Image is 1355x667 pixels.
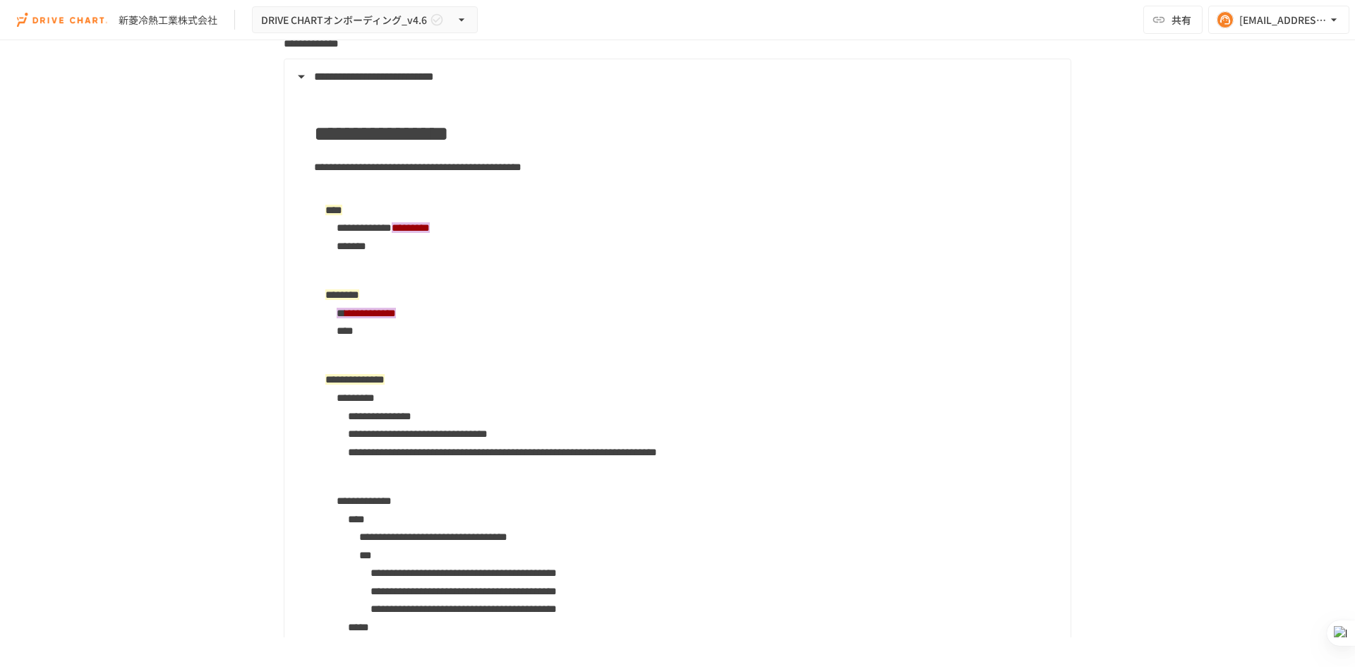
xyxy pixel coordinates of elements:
button: [EMAIL_ADDRESS][DOMAIN_NAME] [1208,6,1349,34]
img: i9VDDS9JuLRLX3JIUyK59LcYp6Y9cayLPHs4hOxMB9W [17,8,107,31]
button: DRIVE CHARTオンボーディング_v4.6 [252,6,478,34]
div: [EMAIL_ADDRESS][DOMAIN_NAME] [1239,11,1327,29]
span: DRIVE CHARTオンボーディング_v4.6 [261,11,427,29]
button: 共有 [1143,6,1203,34]
span: 共有 [1172,12,1191,28]
div: 新菱冷熱工業株式会社 [119,13,217,28]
